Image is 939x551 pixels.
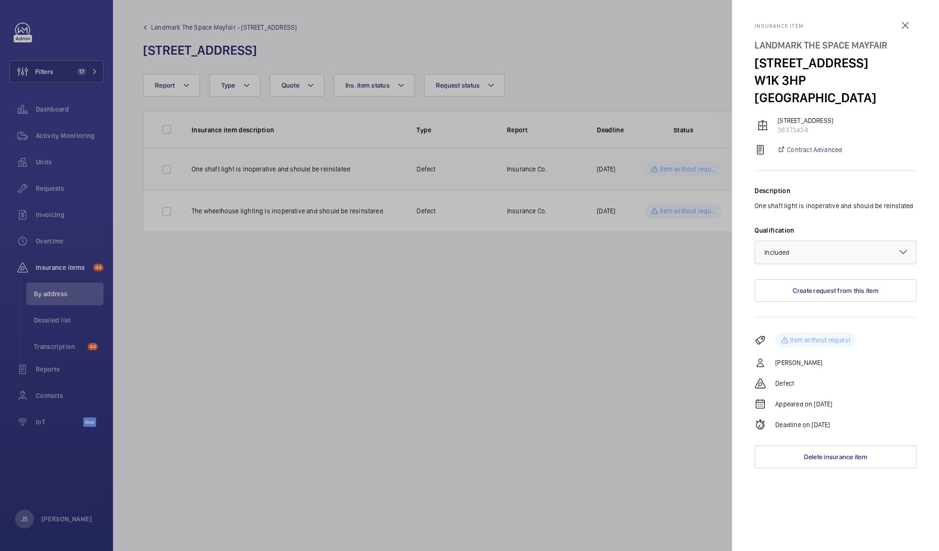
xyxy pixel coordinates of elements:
[778,116,916,125] p: [STREET_ADDRESS]
[777,145,842,154] a: Contract Advanced
[754,186,916,195] div: Description
[754,446,916,468] button: Delete insurance item
[775,358,822,367] p: [PERSON_NAME]
[754,201,916,211] p: One shaft light is inoperative and should be reinstated
[754,23,916,29] p: Insurance item
[790,335,851,345] p: Item without request
[757,120,768,131] img: elevator.svg
[754,37,916,54] div: Landmark The Space Mayfair
[764,249,789,256] span: Included
[754,226,916,235] label: Qualification
[775,420,830,429] p: Deadline on [DATE]
[775,379,794,388] p: Defect
[754,37,916,106] h4: [STREET_ADDRESS] W1K 3HP [GEOGRAPHIC_DATA]
[754,279,916,302] button: Create request from this item
[778,125,916,135] p: 36373434
[775,399,832,409] p: Appeared on [DATE]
